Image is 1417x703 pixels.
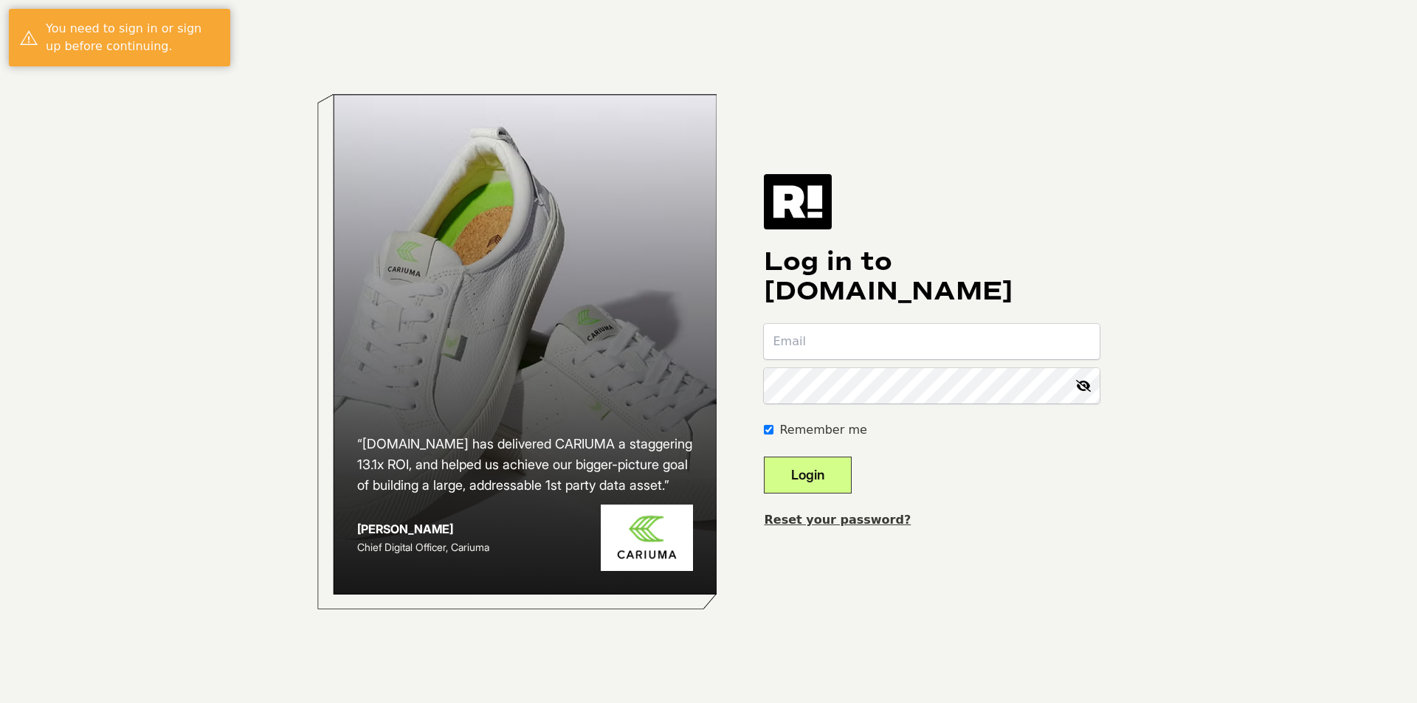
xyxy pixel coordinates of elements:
span: Chief Digital Officer, Cariuma [357,541,489,553]
div: You need to sign in or sign up before continuing. [46,20,219,55]
a: Reset your password? [764,513,911,527]
label: Remember me [779,421,866,439]
input: Email [764,324,1100,359]
img: Retention.com [764,174,832,229]
strong: [PERSON_NAME] [357,522,453,536]
h2: “[DOMAIN_NAME] has delivered CARIUMA a staggering 13.1x ROI, and helped us achieve our bigger-pic... [357,434,694,496]
button: Login [764,457,852,494]
img: Cariuma [601,505,693,572]
h1: Log in to [DOMAIN_NAME] [764,247,1100,306]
